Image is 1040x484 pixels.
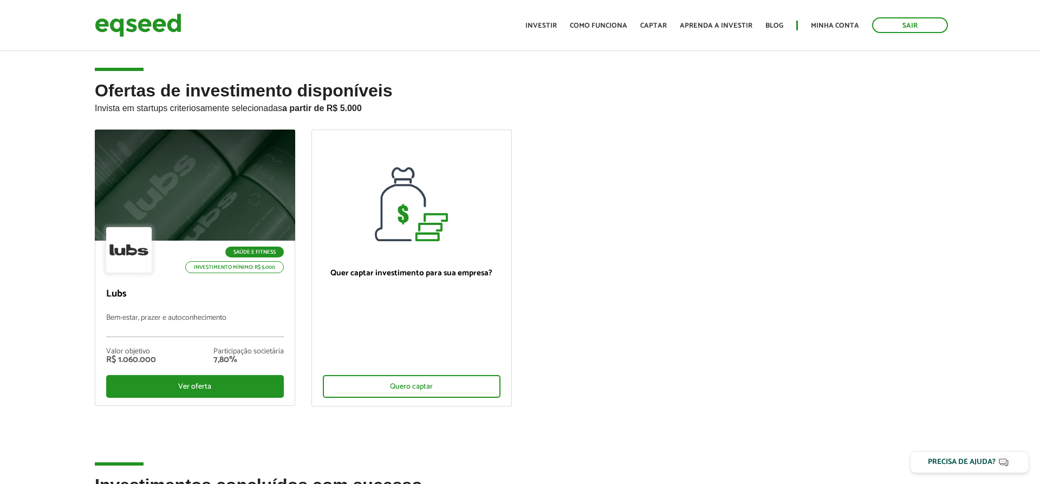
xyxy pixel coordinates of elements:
[282,104,362,113] strong: a partir de R$ 5.000
[640,22,667,29] a: Captar
[811,22,859,29] a: Minha conta
[525,22,557,29] a: Investir
[106,356,156,364] div: R$ 1.060.000
[95,100,945,113] p: Invista em startups criteriosamente selecionadas
[225,247,284,257] p: Saúde e Fitness
[106,314,284,337] p: Bem-estar, prazer e autoconhecimento
[765,22,783,29] a: Blog
[106,375,284,398] div: Ver oferta
[213,348,284,356] div: Participação societária
[570,22,627,29] a: Como funciona
[95,81,945,130] h2: Ofertas de investimento disponíveis
[872,17,948,33] a: Sair
[311,130,512,406] a: Quer captar investimento para sua empresa? Quero captar
[95,130,295,406] a: Saúde e Fitness Investimento mínimo: R$ 5.000 Lubs Bem-estar, prazer e autoconhecimento Valor obj...
[95,11,181,40] img: EqSeed
[323,268,500,278] p: Quer captar investimento para sua empresa?
[185,261,284,273] p: Investimento mínimo: R$ 5.000
[106,348,156,356] div: Valor objetivo
[680,22,752,29] a: Aprenda a investir
[213,356,284,364] div: 7,80%
[106,288,284,300] p: Lubs
[323,375,500,398] div: Quero captar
